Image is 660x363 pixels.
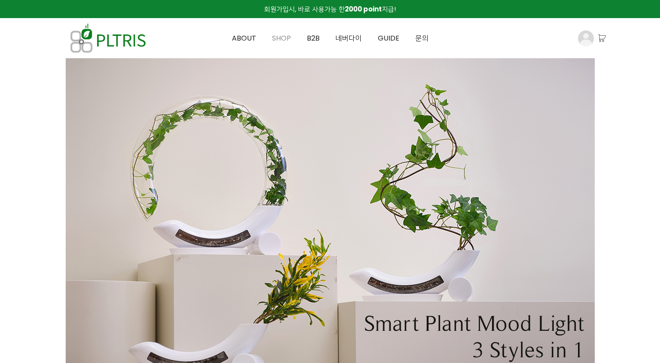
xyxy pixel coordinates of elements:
[415,33,429,43] span: 문의
[407,19,436,58] a: 문의
[336,33,362,43] span: 네버다이
[328,19,370,58] a: 네버다이
[232,33,256,43] span: ABOUT
[264,4,396,14] span: 회원가입시, 바로 사용가능 한 지급!
[370,19,407,58] a: GUIDE
[299,19,328,58] a: B2B
[264,19,299,58] a: SHOP
[307,33,320,43] span: B2B
[578,30,594,46] img: 프로필 이미지
[345,4,382,14] strong: 2000 point
[378,33,399,43] span: GUIDE
[272,33,291,43] span: SHOP
[224,19,264,58] a: ABOUT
